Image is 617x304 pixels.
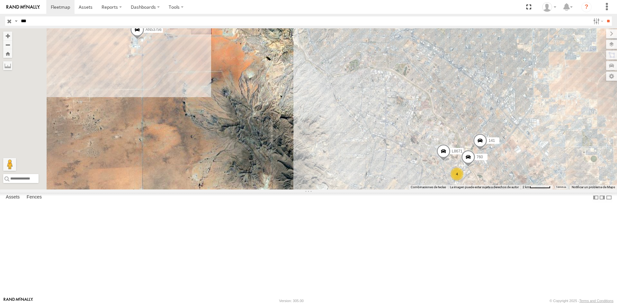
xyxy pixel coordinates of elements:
div: © Copyright 2025 - [550,299,613,303]
span: 141 [488,138,495,143]
a: Terms and Conditions [579,299,613,303]
i: ? [581,2,592,12]
label: Measure [3,61,12,70]
label: Dock Summary Table to the Left [593,193,599,202]
a: Visit our Website [4,298,33,304]
span: 2 km [523,185,530,189]
span: L8671 [452,149,462,153]
button: Combinaciones de teclas [411,185,446,189]
div: 4 [451,168,463,180]
label: Fences [23,193,45,202]
span: 760 [477,155,483,159]
label: Hide Summary Table [606,193,612,202]
button: Arrastra al hombrecito al mapa para abrir Street View [3,158,16,171]
a: Notificar un problema de Maps [572,185,615,189]
label: Search Filter Options [591,16,604,26]
label: Search Query [13,16,19,26]
button: Escala del mapa: 2 km por 61 píxeles [521,185,552,189]
label: Dock Summary Table to the Right [599,193,605,202]
label: Assets [3,193,23,202]
span: La imagen puede estar sujeta a derechos de autor [450,185,519,189]
label: Map Settings [606,72,617,81]
button: Zoom Home [3,49,12,58]
span: AN53756 [146,27,162,32]
div: Version: 305.00 [279,299,304,303]
img: rand-logo.svg [6,5,40,9]
button: Zoom out [3,40,12,49]
button: Zoom in [3,32,12,40]
div: Irving Rodriguez [540,2,559,12]
a: Términos [556,186,566,189]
